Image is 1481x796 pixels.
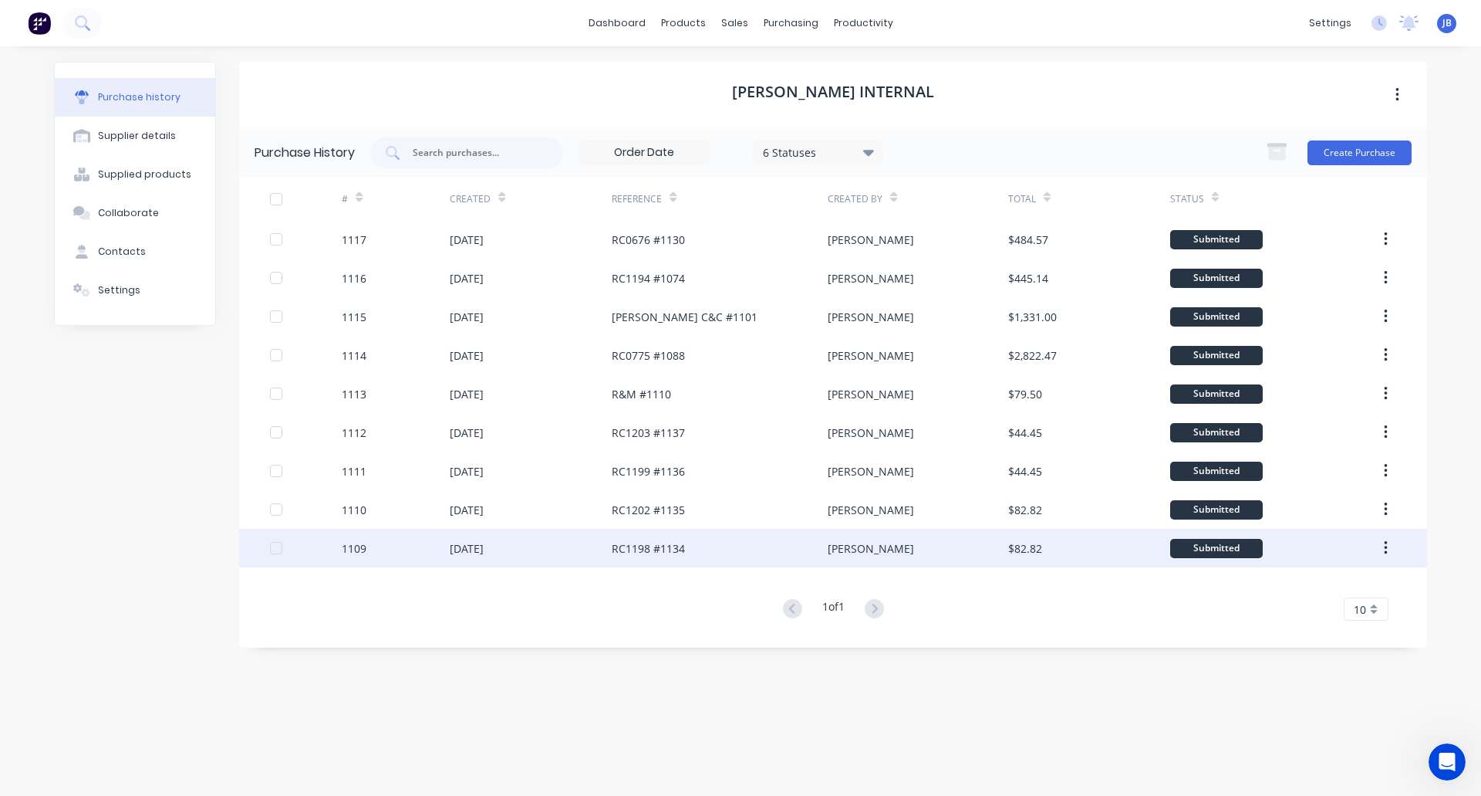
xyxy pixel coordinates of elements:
[98,206,159,220] div: Collaborate
[98,506,110,518] button: Start recording
[55,194,215,232] button: Collaborate
[98,283,140,297] div: Settings
[12,86,296,147] div: Factory says…
[98,129,176,143] div: Supplier details
[1307,141,1412,165] button: Create Purchase
[1008,386,1042,402] div: $79.50
[49,506,61,518] button: Gif picker
[241,6,271,36] button: Home
[342,192,348,206] div: #
[828,540,914,557] div: [PERSON_NAME]
[73,506,86,518] button: Upload attachment
[69,242,85,257] img: Profile image for Maricar
[756,12,826,35] div: purchasing
[1170,462,1263,481] div: Submitted
[342,347,366,364] div: 1114
[828,347,914,364] div: [PERSON_NAME]
[828,270,914,286] div: [PERSON_NAME]
[342,270,366,286] div: 1116
[28,12,51,35] img: Factory
[342,502,366,518] div: 1110
[828,463,914,479] div: [PERSON_NAME]
[612,463,685,479] div: RC1199 #1136
[1170,346,1263,365] div: Submitted
[450,347,484,364] div: [DATE]
[12,442,296,488] div: Jenni says…
[828,502,914,518] div: [PERSON_NAME]
[763,144,873,160] div: 6 Statuses
[1301,12,1359,35] div: settings
[450,192,491,206] div: Created
[653,12,714,35] div: products
[411,145,539,161] input: Search purchases...
[245,451,284,466] div: Thanks
[450,232,484,248] div: [DATE]
[255,144,355,162] div: Purchase History
[1170,230,1263,249] div: Submitted
[828,192,882,206] div: Created By
[1354,601,1366,618] span: 10
[75,19,192,35] p: The team can also help
[12,275,253,429] div: Hi [PERSON_NAME], you can manually add the extra material back into your stock by going toProduct...
[450,386,484,402] div: [DATE]
[56,147,296,226] div: Hey Guys, Is there a way to put some returns in for a job? We had some extra material come back a...
[98,168,191,181] div: Supplied products
[12,86,198,135] div: Hi [PERSON_NAME].What would you like to know?
[612,347,685,364] div: RC0775 #1088
[25,315,236,343] b: Products > Product Catalogue
[75,8,120,19] h1: Factory
[1008,463,1042,479] div: $44.45
[1170,423,1263,442] div: Submitted
[12,275,296,442] div: Maricar says…
[98,90,180,104] div: Purchase history
[450,270,484,286] div: [DATE]
[1008,270,1048,286] div: $445.14
[612,232,685,248] div: RC0676 #1130
[44,8,69,33] img: Profile image for Factory
[98,245,146,259] div: Contacts
[822,598,845,621] div: 1 of 1
[1008,425,1042,441] div: $44.45
[1008,232,1048,248] div: $484.57
[89,242,239,256] div: joined the conversation
[450,502,484,518] div: [DATE]
[12,239,296,275] div: Maricar says…
[1170,269,1263,288] div: Submitted
[612,192,662,206] div: Reference
[68,157,284,217] div: Hey Guys, Is there a way to put some returns in for a job? We had some extra material come back a...
[342,386,366,402] div: 1113
[56,361,108,373] b: Tracking
[271,6,299,34] div: Close
[828,386,914,402] div: [PERSON_NAME]
[612,425,685,441] div: RC1203 #1137
[612,386,671,402] div: R&M #1110
[1008,192,1036,206] div: Total
[828,425,914,441] div: [PERSON_NAME]
[828,232,914,248] div: [PERSON_NAME]
[1442,16,1452,30] span: JB
[1170,307,1263,327] div: Submitted
[24,506,36,518] button: Emoji picker
[265,500,289,524] button: Send a message…
[25,284,241,420] div: Hi [PERSON_NAME], you can manually add the extra material back into your stock by going to , then...
[12,147,296,239] div: Jenni says…
[1429,743,1466,781] iframe: Intercom live chat
[450,425,484,441] div: [DATE]
[342,309,366,325] div: 1115
[450,463,484,479] div: [DATE]
[581,12,653,35] a: dashboard
[1170,539,1263,558] div: Submitted
[612,502,685,518] div: RC1202 #1135
[450,540,484,557] div: [DATE]
[342,425,366,441] div: 1112
[1170,500,1263,520] div: Submitted
[342,540,366,557] div: 1109
[55,232,215,271] button: Contacts
[1008,502,1042,518] div: $82.82
[714,12,756,35] div: sales
[55,271,215,310] button: Settings
[55,117,215,155] button: Supplier details
[104,375,160,388] b: Available
[342,232,366,248] div: 1117
[1170,384,1263,404] div: Submitted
